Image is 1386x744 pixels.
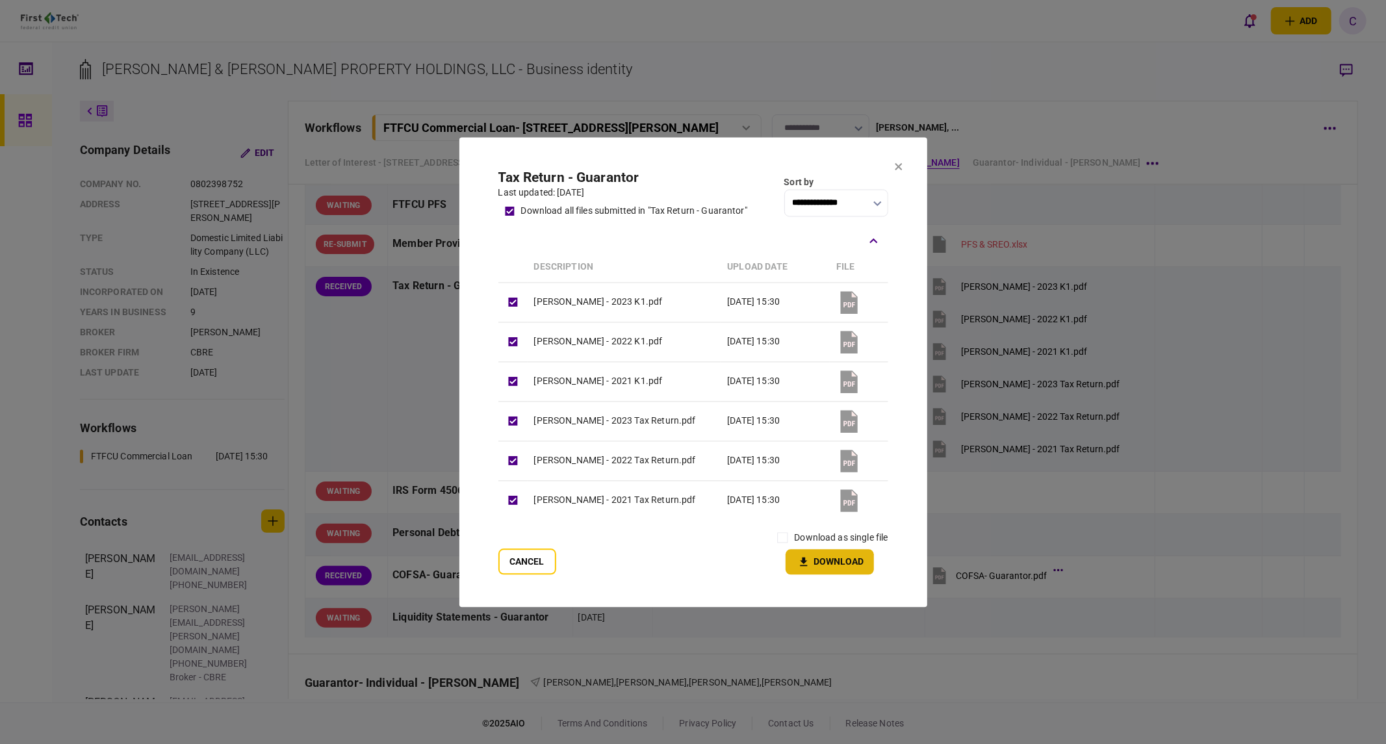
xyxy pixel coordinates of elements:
[528,252,721,283] th: Description
[721,322,830,362] td: [DATE] 15:30
[721,252,830,283] th: upload date
[528,402,721,441] td: [PERSON_NAME] - 2023 Tax Return.pdf
[830,252,888,283] th: file
[528,322,721,362] td: [PERSON_NAME] - 2022 K1.pdf
[521,204,747,218] div: download all files submitted in "Tax Return - Guarantor"
[528,362,721,402] td: [PERSON_NAME] - 2021 K1.pdf
[528,441,721,481] td: [PERSON_NAME] - 2022 Tax Return.pdf
[721,362,830,402] td: [DATE] 15:30
[721,402,830,441] td: [DATE] 15:30
[721,283,830,322] td: [DATE] 15:30
[528,283,721,322] td: [PERSON_NAME] - 2023 K1.pdf
[794,531,888,545] label: download as single file
[786,549,874,574] button: Download
[498,548,556,574] button: Cancel
[528,481,721,520] td: [PERSON_NAME] - 2021 Tax Return.pdf
[784,175,888,189] div: Sort by
[721,441,830,481] td: [DATE] 15:30
[498,186,747,199] div: last updated: [DATE]
[498,170,747,186] h2: Tax Return - Guarantor
[721,481,830,520] td: [DATE] 15:30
